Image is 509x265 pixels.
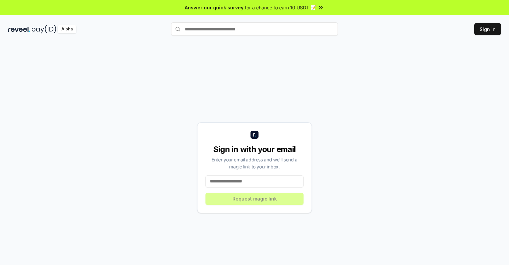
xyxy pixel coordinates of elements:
[58,25,76,33] div: Alpha
[185,4,243,11] span: Answer our quick survey
[8,25,30,33] img: reveel_dark
[250,131,259,139] img: logo_small
[205,144,304,155] div: Sign in with your email
[32,25,56,33] img: pay_id
[245,4,316,11] span: for a chance to earn 10 USDT 📝
[205,156,304,170] div: Enter your email address and we’ll send a magic link to your inbox.
[474,23,501,35] button: Sign In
